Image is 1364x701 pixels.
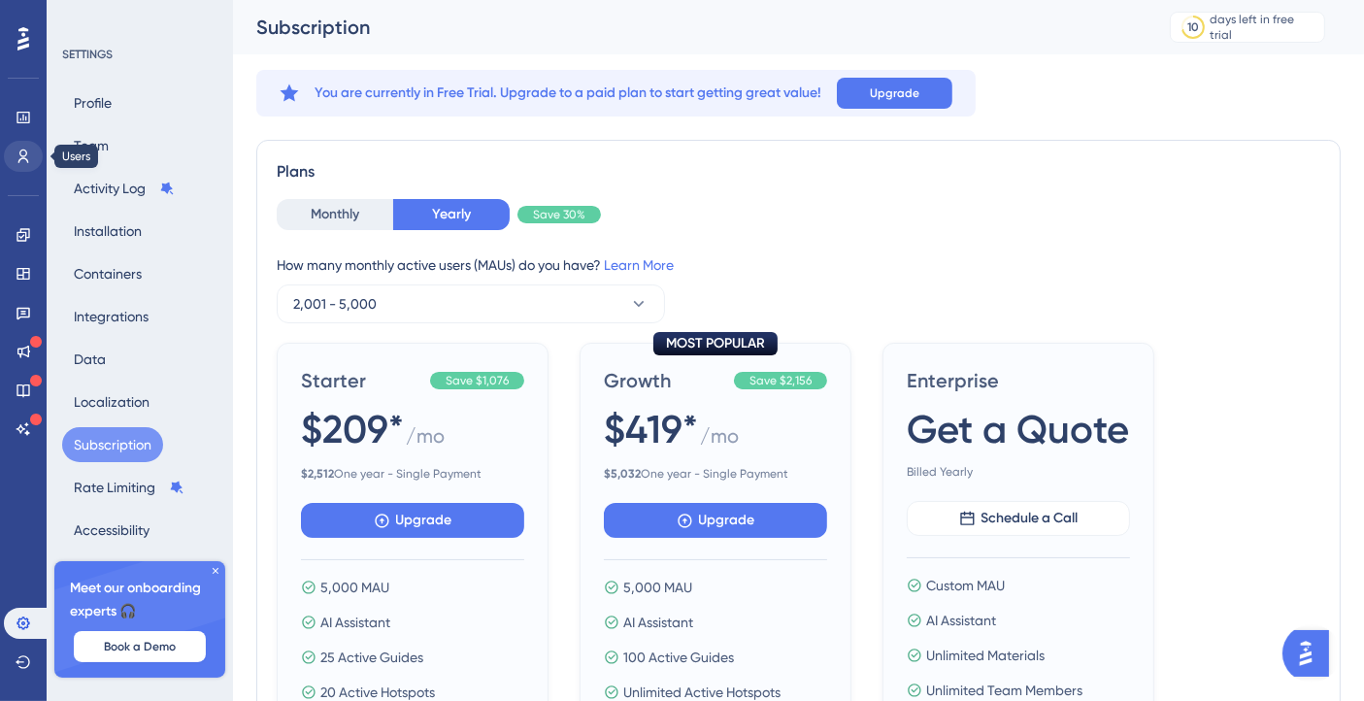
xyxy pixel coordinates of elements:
button: Schedule a Call [907,501,1130,536]
button: Containers [62,256,153,291]
span: Book a Demo [104,639,176,654]
span: 5,000 MAU [623,576,692,599]
span: You are currently in Free Trial. Upgrade to a paid plan to start getting great value! [315,82,821,105]
span: Enterprise [907,367,1130,394]
div: Plans [277,160,1320,184]
button: Installation [62,214,153,249]
span: / mo [700,422,739,458]
div: 10 [1187,19,1199,35]
b: $ 2,512 [301,467,334,481]
span: / mo [406,422,445,458]
span: AI Assistant [623,611,693,634]
div: SETTINGS [62,47,219,62]
span: Get a Quote [907,402,1129,456]
span: Unlimited Materials [926,644,1045,667]
button: Rate Limiting [62,470,196,505]
button: Upgrade [604,503,827,538]
button: Accessibility [62,513,161,548]
div: Subscription [256,14,1121,41]
button: Upgrade [837,78,952,109]
span: Upgrade [699,509,755,532]
span: One year - Single Payment [604,466,827,482]
span: Save $1,076 [446,373,509,388]
span: Meet our onboarding experts 🎧 [70,577,210,623]
button: Monthly [277,199,393,230]
div: days left in free trial [1211,12,1318,43]
span: $419* [604,402,698,456]
button: 2,001 - 5,000 [277,284,665,323]
button: Data [62,342,117,377]
span: 100 Active Guides [623,646,734,669]
button: Localization [62,384,161,419]
a: Learn More [604,257,674,273]
button: Team [62,128,120,163]
span: $209* [301,402,404,456]
span: Billed Yearly [907,464,1130,480]
span: 25 Active Guides [320,646,423,669]
button: Upgrade [301,503,524,538]
span: Save 30% [533,207,585,222]
button: Book a Demo [74,631,206,662]
button: Activity Log [62,171,186,206]
button: Yearly [393,199,510,230]
button: Profile [62,85,123,120]
span: 5,000 MAU [320,576,389,599]
span: Custom MAU [926,574,1005,597]
button: Integrations [62,299,160,334]
div: MOST POPULAR [653,332,778,355]
iframe: UserGuiding AI Assistant Launcher [1282,624,1341,683]
span: Upgrade [870,85,919,101]
div: How many monthly active users (MAUs) do you have? [277,253,1320,277]
span: One year - Single Payment [301,466,524,482]
span: Upgrade [396,509,452,532]
span: Growth [604,367,726,394]
span: Schedule a Call [981,507,1079,530]
button: Subscription [62,427,163,462]
span: Save $2,156 [749,373,812,388]
span: AI Assistant [320,611,390,634]
span: AI Assistant [926,609,996,632]
span: Starter [301,367,422,394]
b: $ 5,032 [604,467,641,481]
span: 2,001 - 5,000 [293,292,377,316]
